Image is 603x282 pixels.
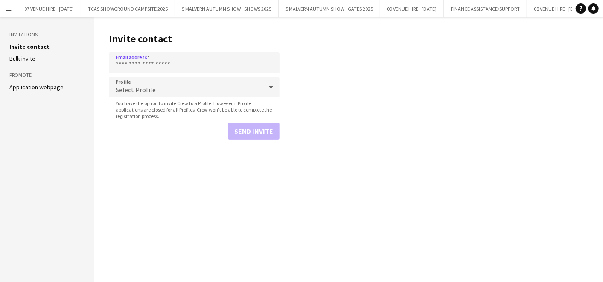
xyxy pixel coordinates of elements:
button: FINANCE ASSISTANCE/SUPPORT [444,0,527,17]
button: 5 MALVERN AUTUMN SHOW - GATES 2025 [279,0,380,17]
h1: Invite contact [109,32,280,45]
a: Invite contact [9,43,50,50]
h3: Promote [9,71,84,79]
span: Select Profile [116,85,156,94]
button: 07 VENUE HIRE - [DATE] [17,0,81,17]
button: TCAS SHOWGROUND CAMPSITE 2025 [81,0,175,17]
h3: Invitations [9,31,84,38]
button: 5 MALVERN AUTUMN SHOW - SHOWS 2025 [175,0,279,17]
button: 08 VENUE HIRE - [DATE] [527,0,591,17]
a: Application webpage [9,83,64,91]
button: 09 VENUE HIRE - [DATE] [380,0,444,17]
a: Bulk invite [9,55,35,62]
span: You have the option to invite Crew to a Profile. However, if Profile applications are closed for ... [109,100,280,119]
